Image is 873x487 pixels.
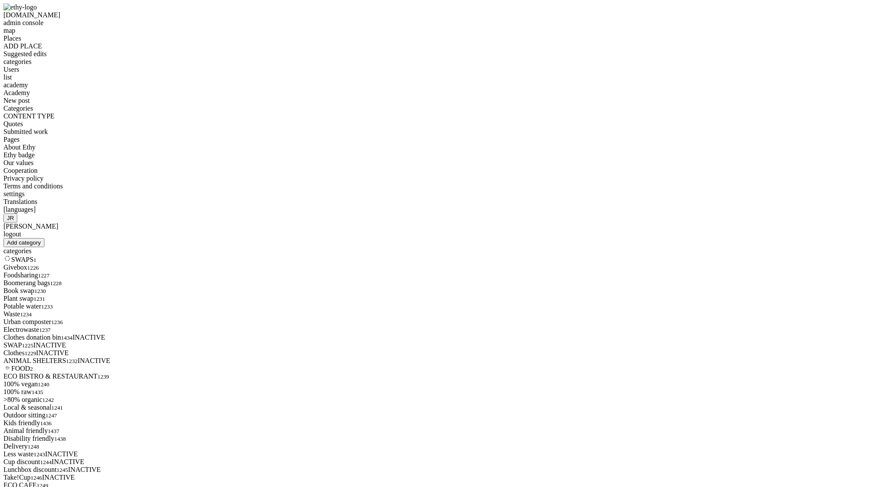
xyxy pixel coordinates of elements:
small: 1236 [51,319,63,325]
small: 1436 [40,420,52,427]
small: 1231 [34,296,45,302]
span: Boomerang bags [3,279,62,286]
small: 1240 [38,381,50,388]
span: ANIMAL SHELTERS [3,357,78,364]
span: Cooperation [3,167,38,174]
span: Less waste [3,450,45,458]
div: Users [3,66,870,73]
span: 100% raw [3,388,43,395]
span: New post [3,97,30,104]
span: Privacy policy [3,175,44,182]
span: Local & seasonal [3,404,63,411]
span: Take!Cup [3,474,42,481]
small: 1229 [25,350,36,356]
span: CONTENT TYPE [3,112,54,120]
small: 1243 [34,451,45,458]
span: Plant swap [3,295,45,302]
img: ethy-logo [3,3,37,11]
button: Add category [3,238,44,247]
div: admin console [3,19,870,27]
span: list [3,73,12,81]
span: Translations [3,198,38,205]
span: [languages] [3,206,36,213]
small: 1228 [50,280,62,286]
div: settings [3,190,870,198]
span: INACTIVE [45,450,78,458]
small: 1225 [22,342,34,349]
span: INACTIVE [33,341,66,349]
small: 1233 [41,303,53,310]
span: ECO BISTRO & RESTAURANT [3,372,109,380]
span: About Ethy [3,143,35,151]
small: 1226 [27,264,39,271]
small: 1437 [48,428,60,434]
small: 1241 [51,404,63,411]
small: 1438 [54,436,66,442]
span: Terms and conditions [3,182,63,190]
div: [PERSON_NAME] [3,223,870,230]
span: SWAPS [11,256,36,263]
span: Clothes [3,349,36,356]
small: 1247 [45,412,57,419]
span: Potable water [3,302,53,310]
div: logout [3,230,870,238]
span: INACTIVE [36,349,69,356]
span: Cup discount [3,458,52,465]
span: INACTIVE [42,474,75,481]
span: Electrowaste [3,326,51,333]
div: categories [3,247,870,255]
img: 60f12c6eaf066959d3b70d1e [3,255,11,262]
span: Clothes donation bin [3,334,73,341]
small: 1227 [38,272,50,279]
small: 1242 [42,397,54,403]
span: Suggested edits [3,50,47,57]
span: Academy [3,89,30,96]
small: 1435 [32,389,43,395]
small: 1239 [98,373,109,380]
span: Our values [3,159,34,166]
span: Animal friendly [3,427,59,434]
span: SWAP [3,341,33,349]
span: Categories [3,105,33,112]
small: 1248 [28,443,39,450]
div: Pages [3,136,870,143]
span: Waste [3,310,32,318]
span: Lunchbox discount [3,466,68,473]
span: Foodsharing [3,271,50,279]
span: Kids friendly [3,419,52,427]
div: academy [3,81,870,89]
small: 1246 [31,474,42,481]
span: >80% organic [3,396,54,403]
small: 2 [30,366,33,372]
span: Delivery [3,442,39,450]
span: Urban composter [3,318,63,325]
span: Givebox [3,264,39,271]
span: FOOD [11,365,33,372]
small: 1244 [40,459,52,465]
span: Ethy badge [3,151,35,159]
small: 1234 [20,311,32,318]
span: Places [3,35,21,42]
span: INACTIVE [52,458,85,465]
span: INACTIVE [78,357,111,364]
span: categories [3,58,32,65]
div: [DOMAIN_NAME] [3,11,870,19]
div: map [3,27,870,35]
span: Outdoor sitting [3,411,57,419]
small: 1434 [61,334,73,341]
span: INACTIVE [73,334,105,341]
small: 1245 [57,467,68,473]
small: 1232 [66,358,78,364]
span: Quotes [3,120,23,127]
span: ADD PLACE [3,42,42,50]
span: Submitted work [3,128,48,135]
span: 100% vegan [3,380,49,388]
small: 1237 [39,327,51,333]
button: JR [3,213,17,223]
span: Disability friendly [3,435,66,442]
span: INACTIVE [68,466,101,473]
span: Book swap [3,287,46,294]
small: 1230 [35,288,46,294]
img: 60f12d7eaf066959d3b70d32 [3,365,11,371]
small: 1 [34,257,37,263]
